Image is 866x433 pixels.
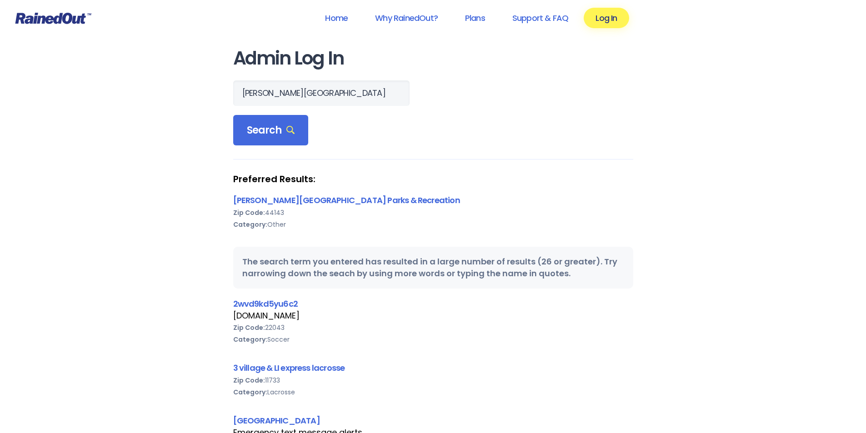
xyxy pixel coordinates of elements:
div: 11733 [233,374,633,386]
b: Category: [233,335,267,344]
b: Category: [233,220,267,229]
b: Zip Code: [233,208,265,217]
div: Soccer [233,333,633,345]
a: [GEOGRAPHIC_DATA] [233,415,320,426]
b: Zip Code: [233,323,265,332]
a: Plans [453,8,497,28]
div: The search term you entered has resulted in a large number of results (26 or greater). Try narrow... [233,247,633,289]
div: 3 village & LI express lacrosse [233,362,633,374]
a: 3 village & LI express lacrosse [233,362,345,373]
a: Log In [584,8,629,28]
a: Support & FAQ [501,8,580,28]
div: Search [233,115,309,146]
div: Lacrosse [233,386,633,398]
div: 44143 [233,207,633,219]
h1: Admin Log In [233,48,633,69]
a: Home [313,8,360,28]
div: [GEOGRAPHIC_DATA] [233,414,633,427]
b: Category: [233,388,267,397]
span: Search [247,124,295,137]
a: [PERSON_NAME][GEOGRAPHIC_DATA] Parks & Recreation [233,194,460,206]
a: Why RainedOut? [363,8,450,28]
div: Other [233,219,633,230]
strong: Preferred Results: [233,173,633,185]
b: Zip Code: [233,376,265,385]
div: [DOMAIN_NAME] [233,310,633,322]
div: [PERSON_NAME][GEOGRAPHIC_DATA] Parks & Recreation [233,194,633,206]
div: 22043 [233,322,633,333]
input: Search Orgs… [233,80,410,106]
a: 2wvd9kd5yu6c2 [233,298,298,309]
div: 2wvd9kd5yu6c2 [233,298,633,310]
